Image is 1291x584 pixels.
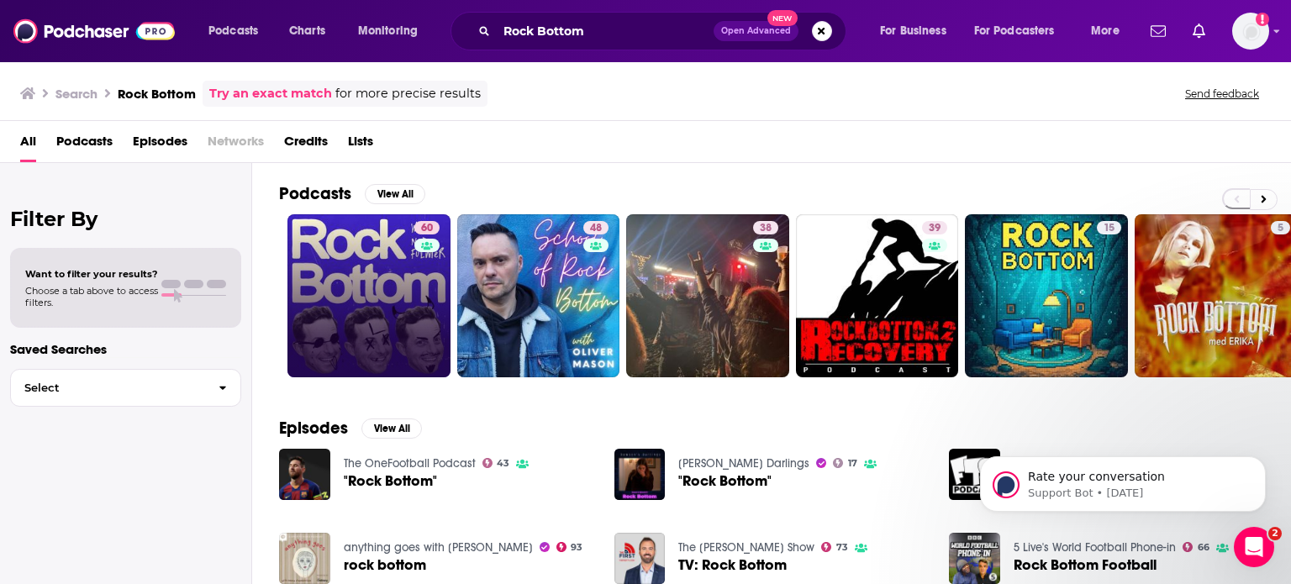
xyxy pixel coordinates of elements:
a: 60 [414,221,440,234]
span: Logged in as smeizlik [1232,13,1269,50]
a: 93 [556,542,583,552]
img: User Profile [1232,13,1269,50]
a: Dawson's Darlings [678,456,809,471]
a: All [20,128,36,162]
span: Choose a tab above to access filters. [25,285,158,308]
a: Podcasts [56,128,113,162]
a: 48 [583,221,609,234]
span: 60 [421,220,433,237]
input: Search podcasts, credits, & more... [497,18,714,45]
img: "Rock Bottom" [614,449,666,500]
span: rock bottom [344,558,426,572]
img: "Rock Bottom" [279,449,330,500]
a: 38 [753,221,778,234]
a: "Rock Bottom" [344,474,437,488]
span: For Podcasters [974,19,1055,43]
iframe: Intercom live chat [1234,527,1274,567]
span: 5 [1278,220,1283,237]
h2: Podcasts [279,183,351,204]
div: Search podcasts, credits, & more... [466,12,862,50]
a: Episodes [133,128,187,162]
a: TV: Rock Bottom [678,558,787,572]
button: open menu [346,18,440,45]
span: Select [11,382,205,393]
span: Open Advanced [721,27,791,35]
span: for more precise results [335,84,481,103]
a: Podchaser - Follow, Share and Rate Podcasts [13,15,175,47]
span: 73 [836,544,848,551]
h3: Rock Bottom [118,86,196,102]
a: Credits [284,128,328,162]
span: 2 [1268,527,1282,540]
a: 73 [821,542,848,552]
a: 15 [965,214,1128,377]
svg: Add a profile image [1256,13,1269,26]
span: Want to filter your results? [25,268,158,280]
button: open menu [963,18,1079,45]
button: open menu [197,18,280,45]
h2: Episodes [279,418,348,439]
span: Charts [289,19,325,43]
a: 39 [796,214,959,377]
button: View All [361,418,422,439]
button: open menu [1079,18,1141,45]
span: 38 [760,220,772,237]
img: rock bottom [279,533,330,584]
a: anything goes with emma chamberlain [344,540,533,555]
a: 39 [922,221,947,234]
span: 48 [590,220,602,237]
a: PodcastsView All [279,183,425,204]
button: Select [10,369,241,407]
span: Podcasts [208,19,258,43]
a: 60 [287,214,451,377]
span: Monitoring [358,19,418,43]
a: Show notifications dropdown [1144,17,1172,45]
span: 39 [929,220,941,237]
a: 5 Live's World Football Phone-in [1014,540,1176,555]
a: Lists [348,128,373,162]
a: "Rock Bottom" [678,474,772,488]
a: Show notifications dropdown [1186,17,1212,45]
a: Rock Bottom Football [1014,558,1157,572]
a: 43 [482,458,510,468]
img: TV: Rock Bottom [614,533,666,584]
a: EpisodesView All [279,418,422,439]
img: Rock Bottom Football [949,533,1000,584]
button: Show profile menu [1232,13,1269,50]
h3: Search [55,86,97,102]
a: 5 [1271,221,1290,234]
img: "Rock Bottom" [949,449,1000,500]
a: 48 [457,214,620,377]
span: New [767,10,798,26]
span: 66 [1198,544,1209,551]
span: 93 [571,544,582,551]
a: The OneFootball Podcast [344,456,476,471]
button: Open AdvancedNew [714,21,798,41]
button: open menu [868,18,967,45]
button: View All [365,184,425,204]
button: Send feedback [1180,87,1264,101]
a: 17 [833,458,857,468]
h2: Filter By [10,207,241,231]
iframe: Intercom notifications message [955,421,1291,539]
p: Saved Searches [10,341,241,357]
a: Try an exact match [209,84,332,103]
a: Charts [278,18,335,45]
span: Networks [208,128,264,162]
